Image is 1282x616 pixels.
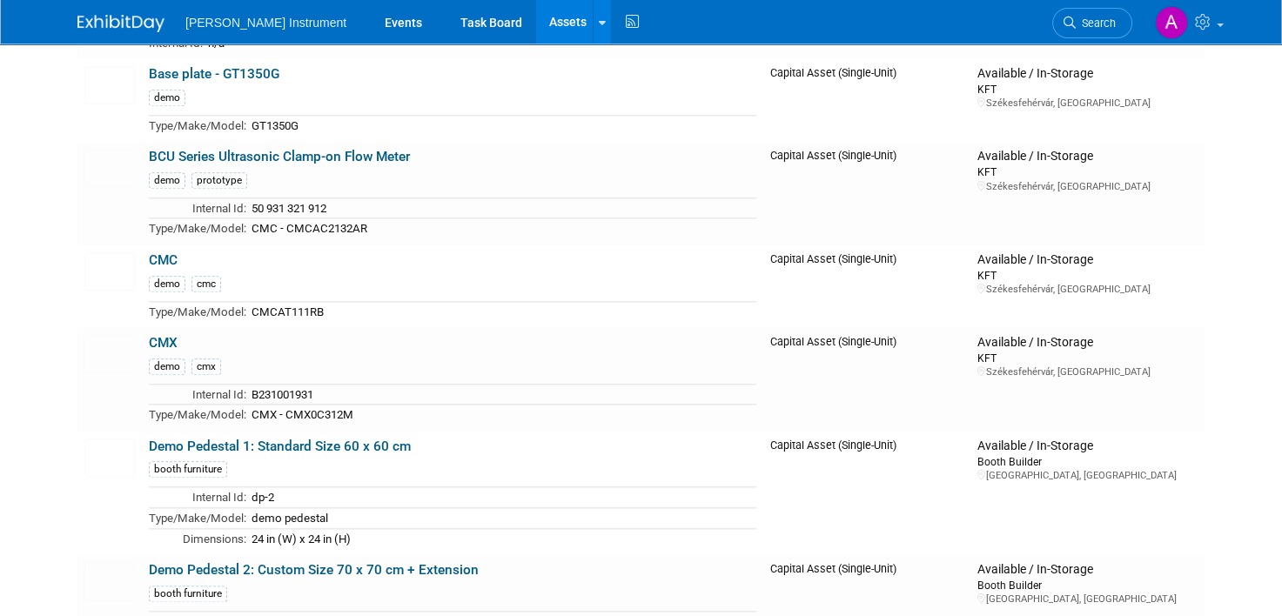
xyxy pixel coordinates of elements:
td: Type/Make/Model: [149,218,246,238]
span: Search [1076,17,1116,30]
div: KFT [977,268,1198,283]
td: 50 931 321 912 [246,198,756,218]
td: Type/Make/Model: [149,405,246,425]
td: CMCAT111RB [246,301,756,321]
td: Internal Id: [149,384,246,405]
td: Capital Asset (Single-Unit) [763,142,970,245]
td: B231001931 [246,384,756,405]
a: BCU Series Ultrasonic Clamp-on Flow Meter [149,149,410,164]
div: KFT [977,164,1198,179]
td: Capital Asset (Single-Unit) [763,245,970,328]
span: 24 in (W) x 24 in (H) [252,532,351,546]
div: Székesfehérvár, [GEOGRAPHIC_DATA] [977,97,1198,110]
div: Booth Builder [977,454,1198,469]
div: demo [149,358,185,375]
td: CMX - CMX0C312M [246,405,756,425]
div: Székesfehérvár, [GEOGRAPHIC_DATA] [977,283,1198,296]
div: Available / In-Storage [977,252,1198,268]
div: Available / In-Storage [977,66,1198,82]
td: dp-2 [246,487,756,508]
div: demo [149,276,185,292]
div: booth furniture [149,461,227,478]
a: Base plate - GT1350G [149,66,279,82]
div: Available / In-Storage [977,149,1198,164]
img: ExhibitDay [77,15,164,32]
div: Booth Builder [977,578,1198,593]
img: André den Haan [1155,6,1188,39]
td: Dimensions: [149,528,246,548]
div: Available / In-Storage [977,335,1198,351]
td: Type/Make/Model: [149,508,246,529]
td: CMC - CMCAC2132AR [246,218,756,238]
td: GT1350G [246,115,756,135]
div: booth furniture [149,586,227,602]
a: Search [1052,8,1132,38]
td: Internal Id: [149,198,246,218]
div: cmx [191,358,221,375]
div: KFT [977,82,1198,97]
div: Available / In-Storage [977,439,1198,454]
td: Type/Make/Model: [149,301,246,321]
a: CMC [149,252,178,268]
td: Type/Make/Model: [149,115,246,135]
td: Capital Asset (Single-Unit) [763,432,970,555]
td: Capital Asset (Single-Unit) [763,328,970,432]
div: demo [149,172,185,189]
div: Székesfehérvár, [GEOGRAPHIC_DATA] [977,365,1198,378]
span: [PERSON_NAME] Instrument [185,16,346,30]
a: CMX [149,335,178,351]
a: Demo Pedestal 1: Standard Size 60 x 60 cm [149,439,411,454]
div: KFT [977,351,1198,365]
div: demo [149,90,185,106]
div: [GEOGRAPHIC_DATA], [GEOGRAPHIC_DATA] [977,593,1198,606]
div: prototype [191,172,247,189]
td: demo pedestal [246,508,756,529]
div: Available / In-Storage [977,562,1198,578]
div: [GEOGRAPHIC_DATA], [GEOGRAPHIC_DATA] [977,469,1198,482]
div: Székesfehérvár, [GEOGRAPHIC_DATA] [977,180,1198,193]
td: Capital Asset (Single-Unit) [763,59,970,142]
a: Demo Pedestal 2: Custom Size 70 x 70 cm + Extension [149,562,479,578]
td: Internal Id: [149,487,246,508]
div: cmc [191,276,221,292]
